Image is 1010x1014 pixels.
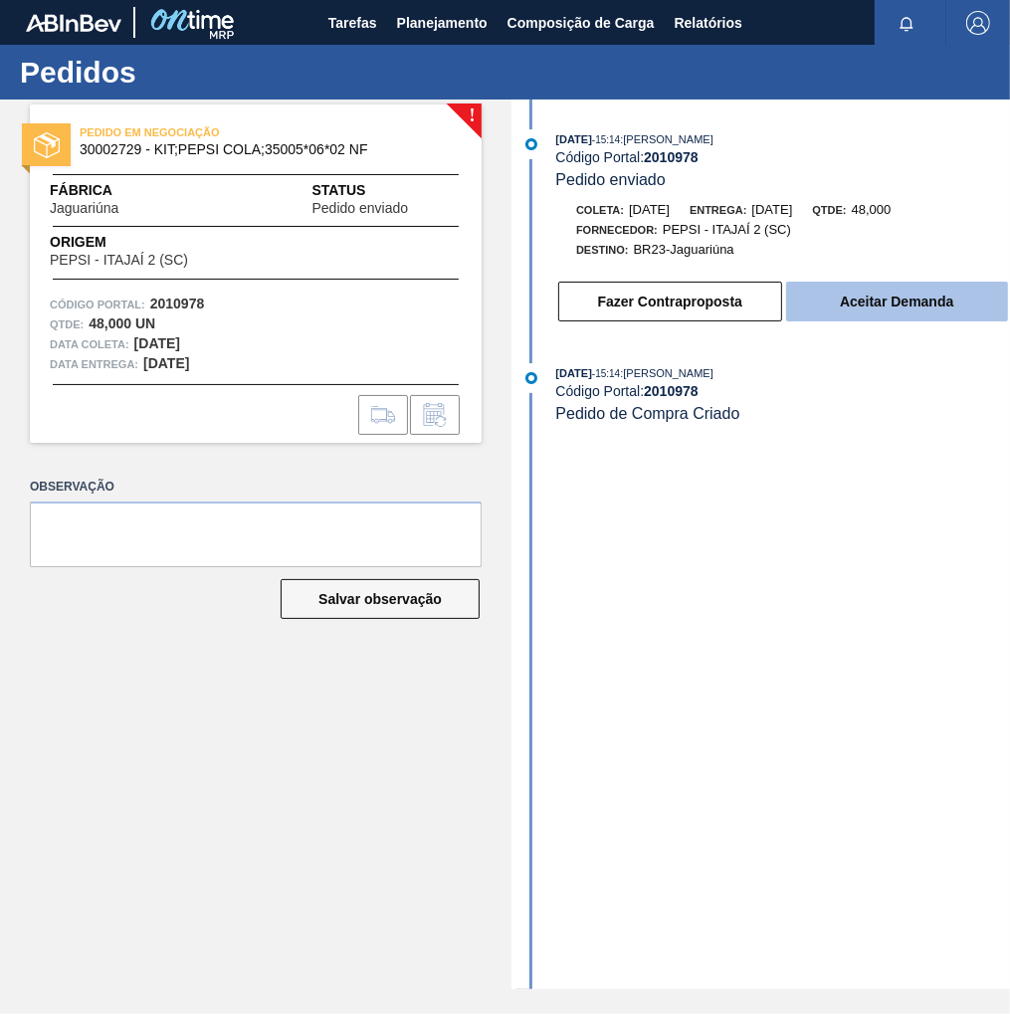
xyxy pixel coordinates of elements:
[525,138,537,150] img: atual
[20,61,373,84] h1: Pedidos
[410,395,460,435] div: Informar alteração no pedido
[555,367,591,379] span: [DATE]
[592,368,620,379] span: - 15:14
[50,314,84,334] span: Qtde :
[644,383,699,399] strong: 2010978
[50,180,181,201] span: Fábrica
[50,334,129,354] span: Data coleta:
[555,383,1010,399] div: Código Portal:
[525,372,537,384] img: atual
[555,405,739,422] span: Pedido de Compra Criado
[150,296,205,311] strong: 2010978
[629,202,670,217] span: [DATE]
[576,244,629,256] span: Destino:
[50,253,188,268] span: PEPSI - ITAJAÍ 2 (SC)
[34,132,60,158] img: status
[80,122,358,142] span: PEDIDO EM NEGOCIAÇÃO
[786,282,1008,321] button: Aceitar Demanda
[89,315,155,331] strong: 48,000 UN
[358,395,408,435] div: Ir para Composição de Carga
[312,180,462,201] span: Status
[812,204,846,216] span: Qtde:
[50,354,138,374] span: Data entrega:
[576,224,658,236] span: Fornecedor:
[675,11,742,35] span: Relatórios
[634,242,734,257] span: BR23-Jaguariúna
[507,11,655,35] span: Composição de Carga
[852,202,892,217] span: 48,000
[620,367,713,379] span: : [PERSON_NAME]
[558,282,782,321] button: Fazer Contraproposta
[328,11,377,35] span: Tarefas
[80,142,441,157] span: 30002729 - KIT;PEPSI COLA;35005*06*02 NF
[620,133,713,145] span: : [PERSON_NAME]
[555,149,1010,165] div: Código Portal:
[134,335,180,351] strong: [DATE]
[26,14,121,32] img: TNhmsLtSVTkK8tSr43FrP2fwEKptu5GPRR3wAAAABJRU5ErkJggg==
[576,204,624,216] span: Coleta:
[50,201,118,216] span: Jaguariúna
[555,133,591,145] span: [DATE]
[690,204,746,216] span: Entrega:
[644,149,699,165] strong: 2010978
[751,202,792,217] span: [DATE]
[30,473,482,502] label: Observação
[875,9,938,37] button: Notificações
[50,295,145,314] span: Código Portal:
[143,355,189,371] strong: [DATE]
[397,11,488,35] span: Planejamento
[663,222,791,237] span: PEPSI - ITAJAÍ 2 (SC)
[592,134,620,145] span: - 15:14
[281,579,480,619] button: Salvar observação
[50,232,245,253] span: Origem
[555,171,665,188] span: Pedido enviado
[312,201,409,216] span: Pedido enviado
[966,11,990,35] img: Logout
